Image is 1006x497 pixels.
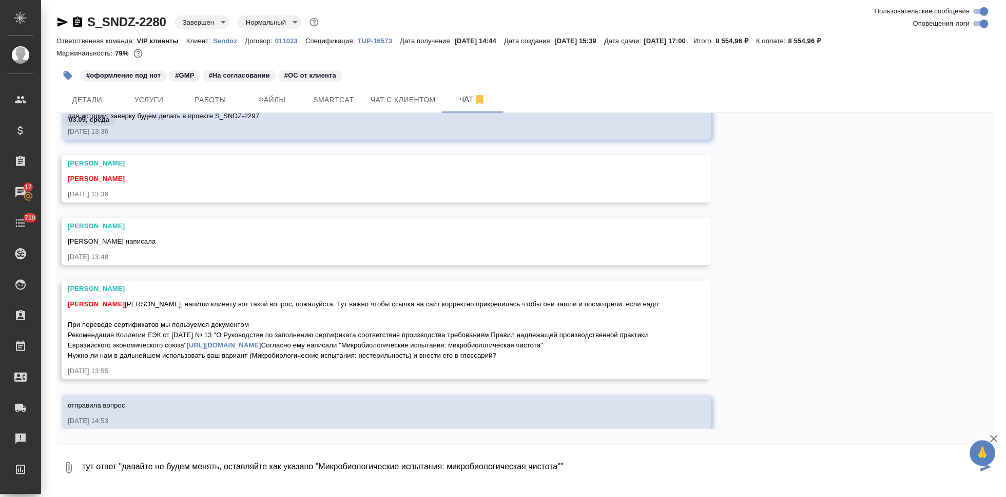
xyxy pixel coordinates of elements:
[974,443,992,464] span: 🙏
[455,37,505,45] p: [DATE] 14:44
[186,37,213,45] p: Клиент:
[68,175,125,182] span: [PERSON_NAME]
[247,94,297,106] span: Файлы
[213,37,245,45] p: Sandoz
[358,37,400,45] p: TUP-16573
[400,37,454,45] p: Дата получения:
[913,19,970,29] span: Оповещения-логи
[68,284,675,294] div: [PERSON_NAME]
[213,36,245,45] a: Sandoz
[124,94,173,106] span: Услуги
[68,252,675,262] div: [DATE] 13:48
[63,94,112,106] span: Детали
[56,49,115,57] p: Маржинальность:
[68,237,156,245] span: [PERSON_NAME] написала
[68,300,125,308] span: [PERSON_NAME]
[175,15,229,29] div: Завершен
[86,70,161,81] p: #оформление под нот
[275,37,305,45] p: 011023
[175,70,194,81] p: #GMP
[309,94,358,106] span: Smartcat
[68,300,661,359] span: [PERSON_NAME], напиши клиенту вот такой вопрос, пожалуйста. Тут важно чтобы ссылка на сайт коррек...
[371,94,436,106] span: Чат с клиентом
[305,37,357,45] p: Спецификация:
[245,37,275,45] p: Договор:
[186,94,235,106] span: Работы
[18,213,42,223] span: 719
[555,37,605,45] p: [DATE] 15:39
[79,70,168,79] span: оформление под нот
[238,15,301,29] div: Завершен
[68,221,675,231] div: [PERSON_NAME]
[187,341,261,349] a: [URL][DOMAIN_NAME]
[68,416,675,426] div: [DATE] 14:53
[18,182,38,192] span: 17
[474,94,486,106] svg: Отписаться
[131,47,145,60] button: 1482.02 RUB;
[275,36,305,45] a: 011023
[970,440,996,466] button: 🙏
[788,37,829,45] p: 8 554,96 ₽
[604,37,644,45] p: Дата сдачи:
[168,70,201,79] span: GMP
[68,401,125,409] span: отправила вопрос
[358,36,400,45] a: TUP-16573
[757,37,789,45] p: К оплате:
[3,179,38,205] a: 17
[644,37,694,45] p: [DATE] 17:00
[3,210,38,236] a: 719
[716,37,757,45] p: 8 554,96 ₽
[202,70,277,79] span: На согласовании
[180,18,217,27] button: Завершен
[68,158,675,169] div: [PERSON_NAME]
[71,16,84,28] button: Скопировать ссылку
[137,37,186,45] p: VIP клиенты
[69,115,109,125] p: 03.09, среда
[504,37,554,45] p: Дата создания:
[243,18,289,27] button: Нормальный
[56,64,79,87] button: Добавить тэг
[694,37,716,45] p: Итого:
[875,6,970,16] span: Пользовательские сообщения
[209,70,270,81] p: #На согласовании
[284,70,336,81] p: #ОС от клиента
[87,15,166,29] a: S_SNDZ-2280
[68,366,675,376] div: [DATE] 13:55
[448,93,497,106] span: Чат
[115,49,131,57] p: 79%
[277,70,343,79] span: ОС от клиента
[56,37,137,45] p: Ответственная команда:
[307,15,321,29] button: Доп статусы указывают на важность/срочность заказа
[56,16,69,28] button: Скопировать ссылку для ЯМессенджера
[68,189,675,199] div: [DATE] 13:36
